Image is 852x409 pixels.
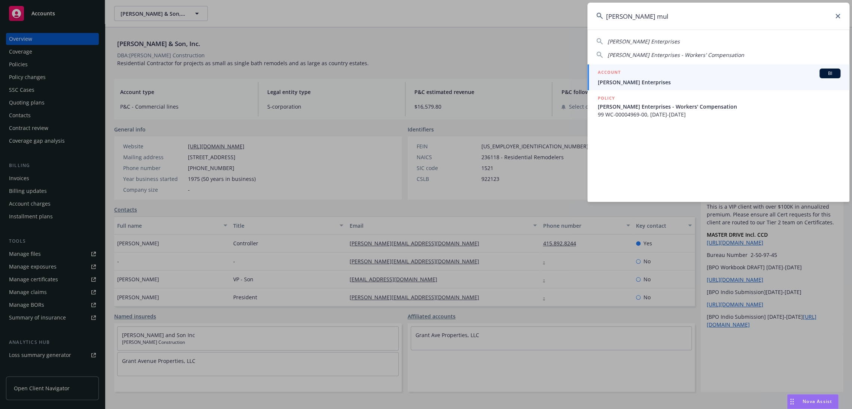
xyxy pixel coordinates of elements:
a: POLICY[PERSON_NAME] Enterprises - Workers' Compensation99 WC-00004969-00, [DATE]-[DATE] [587,90,849,122]
span: Nova Assist [803,398,832,405]
h5: ACCOUNT [598,69,621,78]
input: Search... [587,3,849,30]
div: Drag to move [787,394,797,409]
span: [PERSON_NAME] Enterprises [608,38,680,45]
button: Nova Assist [787,394,839,409]
span: 99 WC-00004969-00, [DATE]-[DATE] [598,110,840,118]
span: BI [822,70,837,77]
span: [PERSON_NAME] Enterprises - Workers' Compensation [598,103,840,110]
span: [PERSON_NAME] Enterprises [598,78,840,86]
a: ACCOUNTBI[PERSON_NAME] Enterprises [587,64,849,90]
span: [PERSON_NAME] Enterprises - Workers' Compensation [608,51,744,58]
h5: POLICY [598,94,615,102]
